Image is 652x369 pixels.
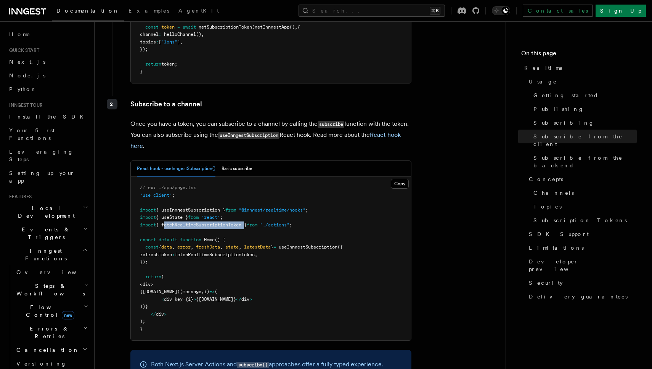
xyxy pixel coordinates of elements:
span: Leveraging Steps [9,149,74,162]
span: Local Development [6,204,83,220]
span: ))} [140,304,148,309]
span: > [164,311,167,317]
a: Realtime [521,61,637,75]
span: Inngest tour [6,102,43,108]
span: import [140,222,156,228]
kbd: ⌘K [430,7,440,14]
a: Channels [530,186,637,200]
span: => [209,289,215,294]
span: , [191,244,193,250]
h4: On this page [521,49,637,61]
a: Limitations [526,241,637,255]
span: return [145,61,161,67]
span: div [156,311,164,317]
span: data [161,244,172,250]
span: Install the SDK [9,114,88,120]
button: Search...⌘K [299,5,445,17]
span: const [145,24,159,30]
span: > [151,282,153,287]
code: subscribe() [237,362,269,368]
span: return [145,274,161,279]
span: {[DOMAIN_NAME]} [196,297,236,302]
span: Subscribe from the backend [533,154,637,169]
span: from [225,207,236,213]
span: ({ [337,244,343,250]
a: AgentKit [174,2,223,21]
a: Usage [526,75,637,88]
span: default [159,237,177,242]
button: Copy [391,179,409,189]
span: () { [215,237,225,242]
span: Topics [533,203,562,210]
span: < [161,297,164,302]
code: useInngestSubscription [218,132,279,139]
span: Quick start [6,47,39,53]
span: {i} [185,297,193,302]
span: useInngestSubscription [279,244,337,250]
span: Overview [16,269,95,275]
span: div [241,297,249,302]
span: refreshToken [140,252,172,257]
span: Events & Triggers [6,226,83,241]
span: : [156,39,159,45]
span: [ [159,39,161,45]
span: Next.js [9,59,45,65]
a: Contact sales [523,5,593,17]
a: Documentation [52,2,124,21]
p: Subscribe to a channel [130,99,411,109]
button: Basic subscribe [222,161,252,176]
span: Subscription Tokens [533,217,627,224]
p: Once you have a token, you can subscribe to a channel by calling the function with the token. You... [130,119,411,151]
button: Local Development [6,201,90,223]
a: Overview [13,265,90,279]
span: i) [204,289,209,294]
a: Sign Up [596,5,646,17]
a: SDK Support [526,227,637,241]
a: Subscribe from the client [530,130,637,151]
span: state [225,244,239,250]
span: } [140,326,143,332]
span: Home [9,30,31,38]
span: } [271,244,273,250]
span: > [249,297,252,302]
a: Topics [530,200,637,213]
a: Home [6,27,90,41]
span: import [140,207,156,213]
span: , [220,244,223,250]
span: { fetchRealtimeSubscriptionToken } [156,222,247,228]
a: Subscribe from the backend [530,151,637,172]
span: : [172,252,175,257]
span: , [239,244,241,250]
span: {[DOMAIN_NAME]((message [140,289,201,294]
span: Steps & Workflows [13,282,85,297]
a: Subscribing [530,116,637,130]
span: Your first Functions [9,127,55,141]
button: Events & Triggers [6,223,90,244]
span: "logs" [161,39,177,45]
button: Inngest Functions [6,244,90,265]
span: ; [220,215,223,220]
span: { useInngestSubscription } [156,207,225,213]
span: Python [9,86,37,92]
span: error [177,244,191,250]
span: Cancellation [13,346,79,354]
span: topics [140,39,156,45]
span: getSubscriptionToken [199,24,252,30]
span: div [143,282,151,287]
button: Errors & Retries [13,322,90,343]
span: Delivery guarantees [529,293,628,300]
span: ; [305,207,308,213]
span: { useState } [156,215,188,220]
span: Inngest Functions [6,247,82,262]
span: Usage [529,78,557,85]
span: const [145,244,159,250]
span: AgentKit [178,8,219,14]
span: Subscribing [533,119,594,127]
span: </ [151,311,156,317]
span: = [183,297,185,302]
span: ( [215,289,217,294]
span: () [196,32,201,37]
a: Your first Functions [6,124,90,145]
span: // ex: ./app/page.tsx [140,185,196,190]
span: () [289,24,295,30]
